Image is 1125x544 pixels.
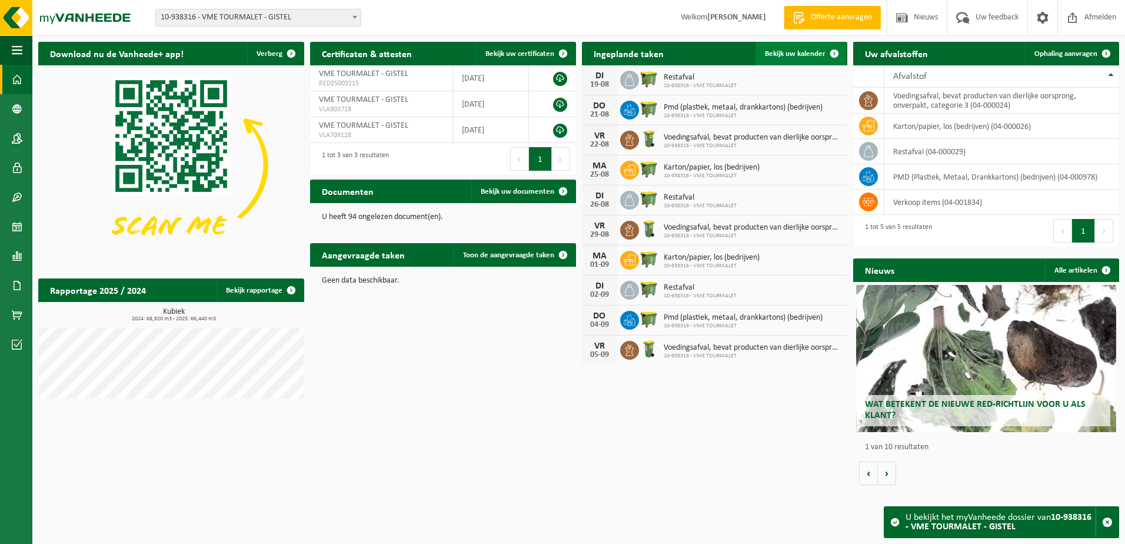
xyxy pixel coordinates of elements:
[156,9,361,26] span: 10-938316 - VME TOURMALET - GISTEL
[639,69,659,89] img: WB-1100-HPE-GN-50
[588,251,611,261] div: MA
[865,400,1086,420] span: Wat betekent de nieuwe RED-richtlijn voor u als klant?
[588,71,611,81] div: DI
[664,323,823,330] span: 10-938316 - VME TOURMALET
[1025,42,1118,65] a: Ophaling aanvragen
[784,6,881,29] a: Offerte aanvragen
[884,164,1119,190] td: PMD (Plastiek, Metaal, Drankkartons) (bedrijven) (04-000978)
[319,95,408,104] span: VME TOURMALET - GISTEL
[664,142,842,150] span: 10-938316 - VME TOURMALET
[884,190,1119,215] td: verkoop items (04-001834)
[884,139,1119,164] td: restafval (04-000029)
[906,513,1091,532] strong: 10-938316 - VME TOURMALET - GISTEL
[765,50,826,58] span: Bekijk uw kalender
[1095,219,1113,243] button: Next
[588,341,611,351] div: VR
[664,313,823,323] span: Pmd (plastiek, metaal, drankkartons) (bedrijven)
[463,251,554,259] span: Toon de aangevraagde taken
[588,281,611,291] div: DI
[664,283,737,293] span: Restafval
[322,277,564,285] p: Geen data beschikbaar.
[664,253,760,263] span: Karton/papier, los (bedrijven)
[664,173,760,180] span: 10-938316 - VME TOURMALET
[664,203,737,210] span: 10-938316 - VME TOURMALET
[664,343,842,353] span: Voedingsafval, bevat producten van dierlijke oorsprong, onverpakt, categorie 3
[859,218,932,244] div: 1 tot 5 van 5 resultaten
[639,279,659,299] img: WB-1100-HPE-GN-50
[664,133,842,142] span: Voedingsafval, bevat producten van dierlijke oorsprong, onverpakt, categorie 3
[664,263,760,270] span: 10-938316 - VME TOURMALET
[247,42,303,65] button: Verberg
[319,79,444,88] span: RED25003215
[588,221,611,231] div: VR
[217,278,303,302] a: Bekijk rapportage
[588,161,611,171] div: MA
[588,231,611,239] div: 29-08
[639,339,659,359] img: WB-0140-HPE-GN-50
[485,50,554,58] span: Bekijk uw certificaten
[316,146,389,172] div: 1 tot 3 van 3 resultaten
[1034,50,1097,58] span: Ophaling aanvragen
[453,91,529,117] td: [DATE]
[639,189,659,209] img: WB-1100-HPE-GN-50
[664,103,823,112] span: Pmd (plastiek, metaal, drankkartons) (bedrijven)
[257,50,282,58] span: Verberg
[639,129,659,149] img: WB-0140-HPE-GN-50
[310,42,424,65] h2: Certificaten & attesten
[664,233,842,240] span: 10-938316 - VME TOURMALET
[664,73,737,82] span: Restafval
[639,219,659,239] img: WB-0140-HPE-GN-50
[859,462,878,485] button: Vorige
[906,507,1096,538] div: U bekijkt het myVanheede dossier van
[588,171,611,179] div: 25-08
[582,42,675,65] h2: Ingeplande taken
[481,188,554,195] span: Bekijk uw documenten
[639,309,659,329] img: WB-1100-HPE-GN-50
[664,82,737,89] span: 10-938316 - VME TOURMALET
[453,117,529,143] td: [DATE]
[310,243,417,266] h2: Aangevraagde taken
[453,65,529,91] td: [DATE]
[664,193,737,203] span: Restafval
[588,191,611,201] div: DI
[808,12,875,24] span: Offerte aanvragen
[319,121,408,130] span: VME TOURMALET - GISTEL
[588,131,611,141] div: VR
[664,163,760,173] span: Karton/papier, los (bedrijven)
[865,443,1113,452] p: 1 van 10 resultaten
[552,147,570,171] button: Next
[588,261,611,269] div: 01-09
[588,351,611,359] div: 05-09
[319,105,444,114] span: VLA903718
[38,65,304,265] img: Download de VHEPlus App
[38,278,158,301] h2: Rapportage 2025 / 2024
[664,223,842,233] span: Voedingsafval, bevat producten van dierlijke oorsprong, onverpakt, categorie 3
[44,308,304,322] h3: Kubiek
[319,131,444,140] span: VLA709128
[664,353,842,360] span: 10-938316 - VME TOURMALET
[878,462,896,485] button: Volgende
[529,147,552,171] button: 1
[893,72,927,81] span: Afvalstof
[471,180,575,203] a: Bekijk uw documenten
[1072,219,1095,243] button: 1
[856,285,1117,432] a: Wat betekent de nieuwe RED-richtlijn voor u als klant?
[1045,258,1118,282] a: Alle artikelen
[639,99,659,119] img: WB-1100-HPE-GN-50
[155,9,361,26] span: 10-938316 - VME TOURMALET - GISTEL
[44,316,304,322] span: 2024: 68,920 m3 - 2025: 66,440 m3
[476,42,575,65] a: Bekijk uw certificaten
[588,101,611,111] div: DO
[639,159,659,179] img: WB-1100-HPE-GN-51
[755,42,846,65] a: Bekijk uw kalender
[319,69,408,78] span: VME TOURMALET - GISTEL
[664,293,737,300] span: 10-938316 - VME TOURMALET
[884,88,1119,114] td: voedingsafval, bevat producten van dierlijke oorsprong, onverpakt, categorie 3 (04-000024)
[322,213,564,221] p: U heeft 94 ongelezen document(en).
[664,112,823,120] span: 10-938316 - VME TOURMALET
[588,321,611,329] div: 04-09
[588,111,611,119] div: 21-08
[310,180,385,203] h2: Documenten
[588,311,611,321] div: DO
[884,114,1119,139] td: karton/papier, los (bedrijven) (04-000026)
